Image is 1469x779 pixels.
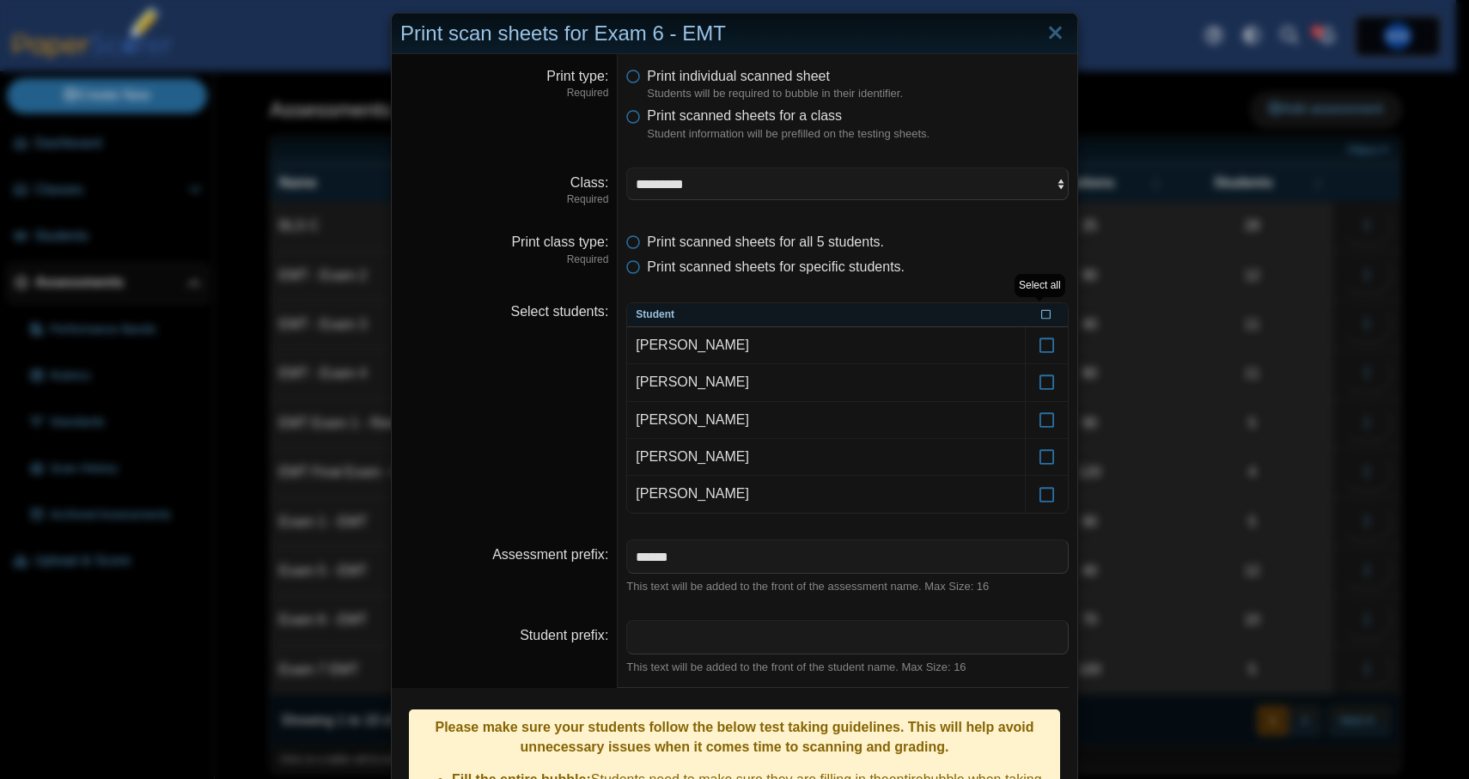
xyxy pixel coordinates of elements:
[1015,274,1065,297] div: Select all
[647,108,842,123] span: Print scanned sheets for a class
[647,126,1069,142] dfn: Student information will be prefilled on the testing sheets.
[627,402,1025,439] td: [PERSON_NAME]
[627,439,1025,476] td: [PERSON_NAME]
[520,628,608,642] label: Student prefix
[626,579,1069,594] div: This text will be added to the front of the assessment name. Max Size: 16
[492,547,608,562] label: Assessment prefix
[546,69,608,83] label: Print type
[510,304,608,319] label: Select students
[627,364,1025,401] td: [PERSON_NAME]
[400,253,608,267] dfn: Required
[626,660,1069,675] div: This text will be added to the front of the student name. Max Size: 16
[511,234,608,249] label: Print class type
[627,303,1025,327] th: Student
[647,234,884,249] span: Print scanned sheets for all 5 students.
[1042,19,1069,48] a: Close
[627,327,1025,364] td: [PERSON_NAME]
[647,86,1069,101] dfn: Students will be required to bubble in their identifier.
[392,14,1077,54] div: Print scan sheets for Exam 6 - EMT
[627,476,1025,512] td: [PERSON_NAME]
[570,175,608,190] label: Class
[400,192,608,207] dfn: Required
[647,69,830,83] span: Print individual scanned sheet
[647,259,905,274] span: Print scanned sheets for specific students.
[400,86,608,100] dfn: Required
[435,720,1033,753] b: Please make sure your students follow the below test taking guidelines. This will help avoid unne...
